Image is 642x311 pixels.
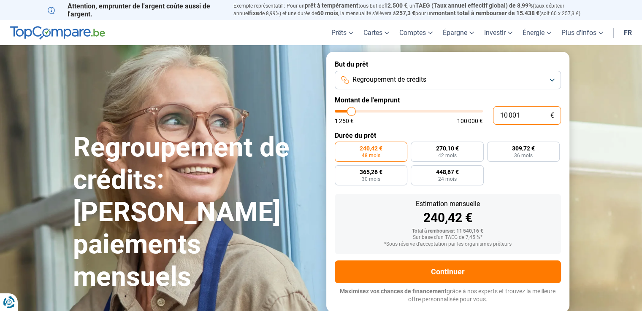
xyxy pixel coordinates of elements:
span: fixe [249,10,259,16]
button: Continuer [335,260,561,283]
span: 448,67 € [436,169,458,175]
a: Cartes [358,20,394,45]
a: Prêts [326,20,358,45]
h1: Regroupement de crédits: [PERSON_NAME] paiements mensuels [73,131,316,293]
label: Montant de l'emprunt [335,96,561,104]
a: fr [619,20,637,45]
a: Comptes [394,20,438,45]
div: 240,42 € [341,212,554,224]
span: 36 mois [514,153,533,158]
span: Maximisez vos chances de financement [340,288,447,295]
span: 257,3 € [396,10,415,16]
a: Épargne [438,20,479,45]
span: 240,42 € [360,145,382,151]
span: 1 250 € [335,118,354,124]
span: 100 000 € [457,118,483,124]
div: Sur base d'un TAEG de 7,45 %* [341,235,554,241]
span: 12.500 € [384,2,407,9]
a: Plus d'infos [556,20,608,45]
span: 24 mois [438,177,456,182]
p: Exemple représentatif : Pour un tous but de , un (taux débiteur annuel de 8,99%) et une durée de ... [233,2,595,17]
span: 30 mois [362,177,380,182]
span: 48 mois [362,153,380,158]
span: TAEG (Taux annuel effectif global) de 8,99% [415,2,533,9]
button: Regroupement de crédits [335,71,561,89]
p: Attention, emprunter de l'argent coûte aussi de l'argent. [48,2,223,18]
label: But du prêt [335,60,561,68]
div: Total à rembourser: 11 540,16 € [341,228,554,234]
span: montant total à rembourser de 15.438 € [433,10,539,16]
a: Énergie [517,20,556,45]
div: Estimation mensuelle [341,201,554,207]
p: grâce à nos experts et trouvez la meilleure offre personnalisée pour vous. [335,287,561,304]
span: 42 mois [438,153,456,158]
span: prêt à tempérament [305,2,358,9]
a: Investir [479,20,517,45]
img: TopCompare [10,26,105,40]
span: € [550,112,554,119]
div: *Sous réserve d'acceptation par les organismes prêteurs [341,241,554,247]
span: 309,72 € [512,145,535,151]
span: 60 mois [317,10,338,16]
label: Durée du prêt [335,131,561,139]
span: Regroupement de crédits [352,75,426,84]
span: 270,10 € [436,145,458,151]
span: 365,26 € [360,169,382,175]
